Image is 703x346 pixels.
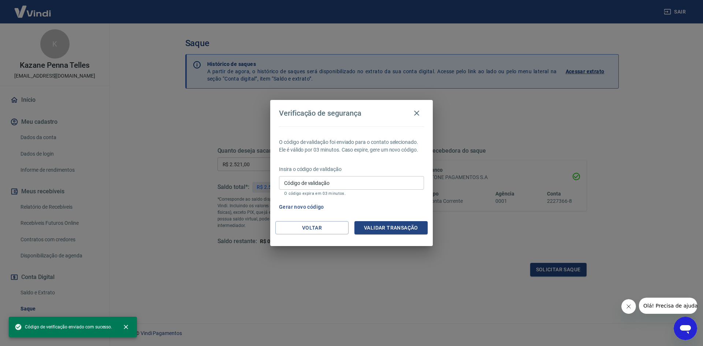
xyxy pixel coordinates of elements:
iframe: Mensagem da empresa [639,298,697,314]
button: close [118,319,134,335]
button: Validar transação [354,221,428,235]
span: Código de verificação enviado com sucesso. [15,323,112,331]
p: O código de validação foi enviado para o contato selecionado. Ele é válido por 03 minutos. Caso e... [279,138,424,154]
span: Olá! Precisa de ajuda? [4,5,62,11]
p: Insira o código de validação [279,165,424,173]
button: Voltar [275,221,349,235]
iframe: Fechar mensagem [621,299,636,314]
button: Gerar novo código [276,200,327,214]
iframe: Botão para abrir a janela de mensagens [674,317,697,340]
h4: Verificação de segurança [279,109,361,118]
p: O código expira em 03 minutos. [284,191,419,196]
